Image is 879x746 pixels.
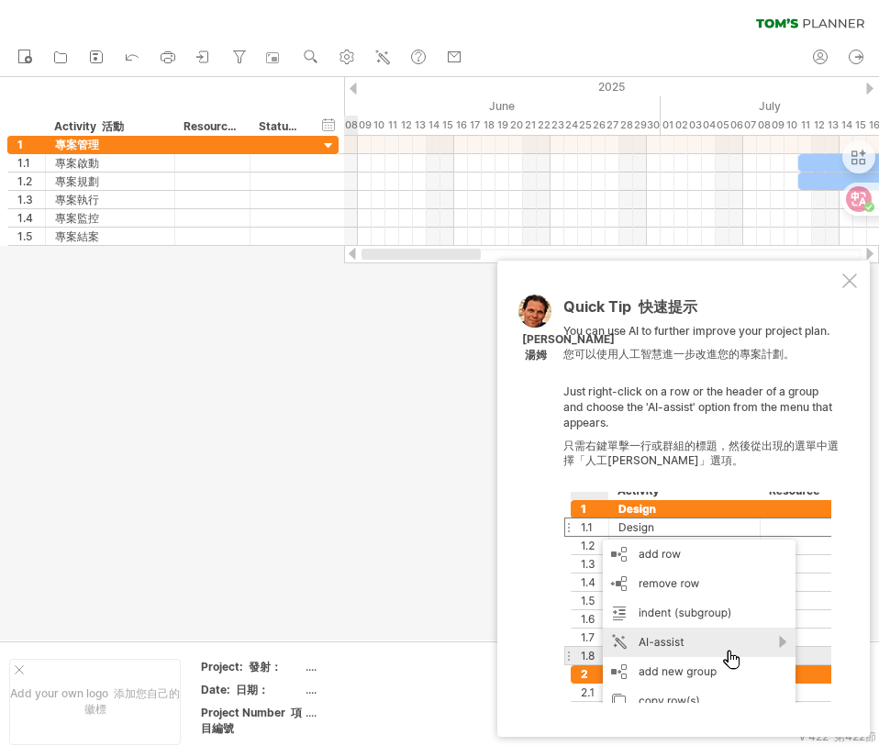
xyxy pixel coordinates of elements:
[427,116,440,135] div: Saturday, 14 June 2025
[522,332,618,363] div: [PERSON_NAME]
[716,116,729,135] div: Saturday, 5 July 2025
[55,173,165,190] div: 專案規劃
[17,209,45,227] div: 1.4
[17,191,45,208] div: 1.3
[440,116,454,135] div: Sunday, 15 June 2025
[306,682,460,697] div: ....
[385,116,399,135] div: Wednesday, 11 June 2025
[812,116,826,135] div: Saturday, 12 July 2025
[826,116,840,135] div: Sunday, 13 July 2025
[729,116,743,135] div: Sunday, 6 July 2025
[525,348,547,362] font: 湯姆
[17,154,45,172] div: 1.1
[563,299,839,703] div: You can use AI to further improve your project plan. Just right-click on a row or the header of a...
[358,116,372,135] div: Monday, 9 June 2025
[661,116,674,135] div: Tuesday, 1 July 2025
[399,116,413,135] div: Thursday, 12 June 2025
[702,116,716,135] div: Friday, 4 July 2025
[201,659,302,674] div: Project:
[551,116,564,135] div: Monday, 23 June 2025
[619,116,633,135] div: Saturday, 28 June 2025
[853,116,867,135] div: Tuesday, 15 July 2025
[372,116,385,135] div: Tuesday, 10 June 2025
[840,116,853,135] div: Monday, 14 July 2025
[563,439,839,468] font: 只需右鍵單擊一行或群組的標題，然後從出現的選單中選擇「人工[PERSON_NAME]」選項。
[495,116,509,135] div: Thursday, 19 June 2025
[9,659,181,745] div: Add your own logo
[236,683,269,696] font: 日期：
[523,116,537,135] div: Saturday, 21 June 2025
[102,119,124,133] font: 活動
[84,686,181,716] font: 添加您自己的徽標
[688,116,702,135] div: Thursday, 3 July 2025
[799,729,876,745] div: v 422
[674,116,688,135] div: Wednesday, 2 July 2025
[798,116,812,135] div: Friday, 11 July 2025
[647,116,661,135] div: Monday, 30 June 2025
[54,117,164,136] div: Activity
[17,228,45,245] div: 1.5
[55,209,165,227] div: 專案監控
[344,116,358,135] div: Sunday, 8 June 2025
[509,116,523,135] div: Friday, 20 June 2025
[743,116,757,135] div: Monday, 7 July 2025
[563,299,839,324] div: Quick Tip
[413,116,427,135] div: Friday, 13 June 2025
[563,347,795,361] font: 您可以使用人工智慧進一步改進您的專案計劃。
[578,116,592,135] div: Wednesday, 25 June 2025
[17,136,45,153] div: 1
[201,682,302,697] div: Date:
[468,116,482,135] div: Tuesday, 17 June 2025
[201,705,302,736] div: Project Number
[639,297,697,316] font: 快速提示
[564,116,578,135] div: Tuesday, 24 June 2025
[306,659,460,674] div: ....
[55,191,165,208] div: 專案執行
[592,116,606,135] div: Thursday, 26 June 2025
[757,116,771,135] div: Tuesday, 8 July 2025
[454,116,468,135] div: Monday, 16 June 2025
[633,116,647,135] div: Sunday, 29 June 2025
[55,228,165,245] div: 專案結案
[17,173,45,190] div: 1.2
[259,117,299,136] div: Status
[184,117,239,136] div: Resource
[55,136,165,153] div: 專案管理
[482,116,495,135] div: Wednesday, 18 June 2025
[784,116,798,135] div: Thursday, 10 July 2025
[771,116,784,135] div: Wednesday, 9 July 2025
[537,116,551,135] div: Sunday, 22 June 2025
[55,154,165,172] div: 專案啟動
[249,660,282,674] font: 發射：
[306,705,460,720] div: ....
[606,116,619,135] div: Friday, 27 June 2025
[248,96,661,116] div: June 2025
